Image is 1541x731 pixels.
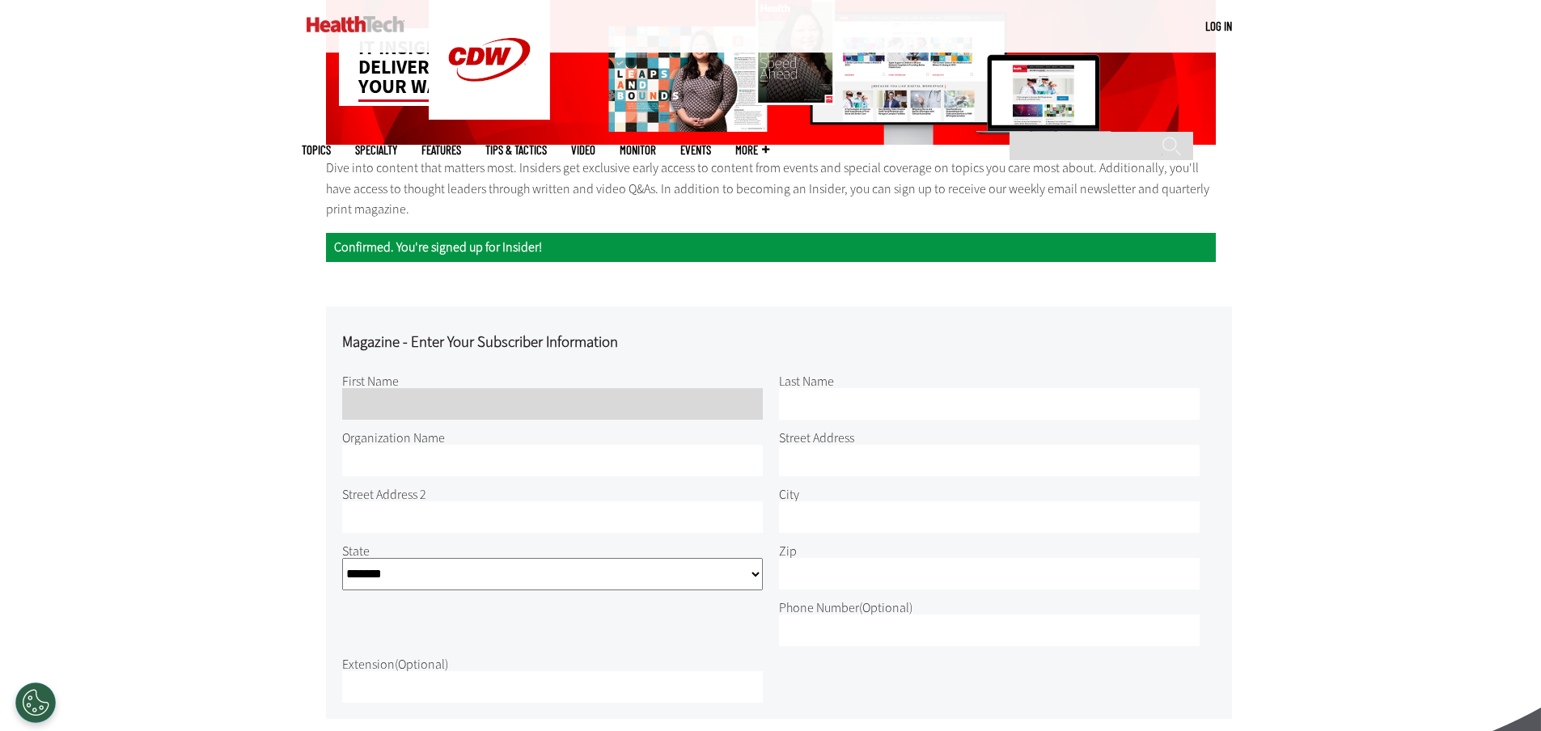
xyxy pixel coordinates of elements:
[779,429,854,446] label: Street Address
[307,16,404,32] img: Home
[355,144,397,156] span: Specialty
[342,543,370,560] label: State
[421,144,461,156] a: Features
[779,373,834,390] label: Last Name
[620,144,656,156] a: MonITor
[342,335,618,350] h3: Magazine - Enter Your Subscriber Information
[395,656,448,673] span: (Optional)
[779,543,797,560] label: Zip
[485,144,547,156] a: Tips & Tactics
[326,233,1216,262] div: Confirmed. You're signed up for Insider!
[429,107,550,124] a: CDW
[342,486,426,503] label: Street Address 2
[735,144,769,156] span: More
[326,158,1216,220] p: Dive into content that matters most. Insiders get exclusive early access to content from events a...
[859,599,912,616] span: (Optional)
[302,144,331,156] span: Topics
[342,373,399,390] label: First Name
[342,656,448,673] label: Extension
[571,144,595,156] a: Video
[680,144,711,156] a: Events
[779,486,799,503] label: City
[1205,18,1232,35] div: User menu
[15,682,56,723] div: Cookies Settings
[1205,19,1232,33] a: Log in
[342,429,445,446] label: Organization Name
[15,682,56,723] button: Open Preferences
[779,599,912,616] label: Phone Number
